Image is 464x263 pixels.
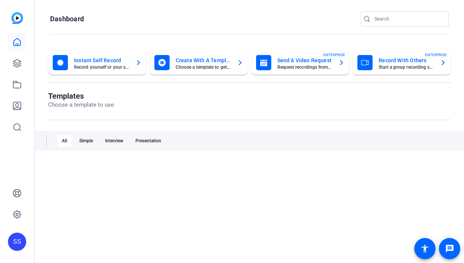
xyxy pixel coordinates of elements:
mat-card-subtitle: Request recordings from anyone, anywhere [277,65,333,69]
div: Interview [101,135,128,147]
button: Record With OthersStart a group recording sessionENTERPRISE [353,50,451,75]
p: Choose a template to use [48,101,114,109]
span: ENTERPRISE [323,52,345,58]
mat-card-subtitle: Start a group recording session [379,65,434,69]
img: blue-gradient.svg [11,12,23,24]
mat-icon: message [445,244,454,253]
button: Instant Self RecordRecord yourself or your screen [48,50,146,75]
mat-card-subtitle: Record yourself or your screen [74,65,129,69]
mat-card-title: Instant Self Record [74,56,129,65]
h1: Dashboard [50,14,84,24]
input: Search [374,14,443,24]
mat-card-subtitle: Choose a template to get started [176,65,231,69]
h1: Templates [48,91,114,101]
mat-card-title: Create With A Template [176,56,231,65]
div: SS [8,233,26,251]
mat-card-title: Send A Video Request [277,56,333,65]
button: Create With A TemplateChoose a template to get started [150,50,248,75]
mat-card-title: Record With Others [379,56,434,65]
button: Send A Video RequestRequest recordings from anyone, anywhereENTERPRISE [252,50,349,75]
div: Simple [75,135,98,147]
div: Presentation [131,135,166,147]
div: All [57,135,72,147]
mat-icon: accessibility [420,244,429,253]
span: ENTERPRISE [425,52,447,58]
